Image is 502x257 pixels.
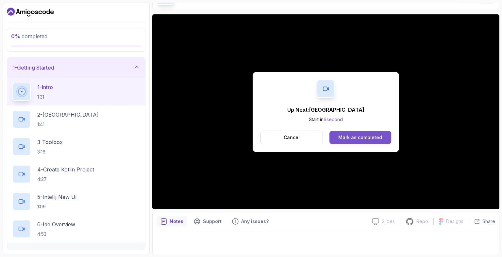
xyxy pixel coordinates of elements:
[382,218,395,225] p: Slides
[416,218,428,225] p: Repo
[7,7,54,17] a: Dashboard
[37,83,53,91] p: 1 - Intro
[241,218,269,225] p: Any issues?
[12,220,140,238] button: 6-Ide Overview4:53
[37,166,94,173] p: 4 - Create Kotlin Project
[37,193,76,201] p: 5 - Intellij New Ui
[203,218,222,225] p: Support
[11,33,20,40] span: 0 %
[37,121,99,128] p: 1:41
[12,83,140,101] button: 1-Intro1:31
[287,116,364,123] p: Start in
[152,14,499,209] iframe: 1 - Intro
[12,110,140,128] button: 2-[GEOGRAPHIC_DATA]1:41
[37,94,53,100] p: 1:31
[324,117,343,122] span: 6 second
[37,203,76,210] p: 1:09
[12,137,140,156] button: 3-Toolbox3:16
[284,134,300,141] p: Cancel
[37,176,94,183] p: 4:27
[446,218,463,225] p: Designs
[338,134,382,141] div: Mark as completed
[228,216,273,227] button: Feedback button
[482,218,495,225] p: Share
[287,106,364,114] p: Up Next: [GEOGRAPHIC_DATA]
[170,218,183,225] p: Notes
[37,138,63,146] p: 3 - Toolbox
[157,216,187,227] button: notes button
[37,231,75,237] p: 4:53
[37,149,63,155] p: 3:16
[260,131,323,144] button: Cancel
[329,131,391,144] button: Mark as completed
[12,192,140,211] button: 5-Intellij New Ui1:09
[190,216,226,227] button: Support button
[37,220,75,228] p: 6 - Ide Overview
[7,57,145,78] button: 1-Getting Started
[37,111,99,119] p: 2 - [GEOGRAPHIC_DATA]
[469,218,495,225] button: Share
[12,165,140,183] button: 4-Create Kotlin Project4:27
[12,64,54,72] h3: 1 - Getting Started
[11,33,47,40] span: completed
